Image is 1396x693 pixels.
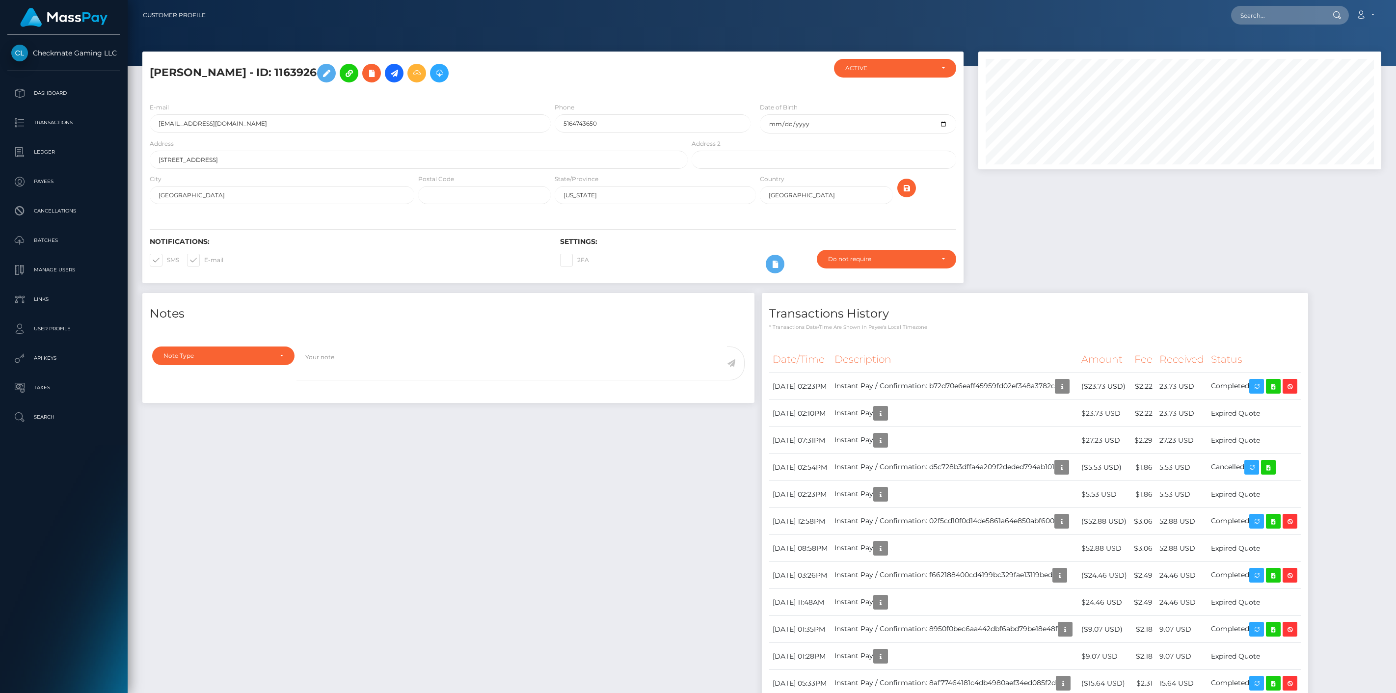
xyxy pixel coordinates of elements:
td: ($9.07 USD) [1078,616,1130,643]
td: $2.49 [1130,562,1156,589]
td: Instant Pay / Confirmation: 02f5cd10f0d14de5861a64e850abf600 [831,508,1078,535]
td: 27.23 USD [1156,427,1208,454]
td: Instant Pay [831,427,1078,454]
button: Note Type [152,346,295,365]
td: 23.73 USD [1156,373,1208,400]
td: $27.23 USD [1078,427,1130,454]
p: Links [11,292,116,307]
p: Cancellations [11,204,116,218]
a: Search [7,405,120,429]
td: $52.88 USD [1078,535,1130,562]
td: Completed [1208,508,1301,535]
td: $23.73 USD [1078,400,1130,427]
td: Expired Quote [1208,643,1301,670]
td: $5.53 USD [1078,481,1130,508]
td: $2.18 [1130,616,1156,643]
th: Status [1208,346,1301,373]
p: Manage Users [11,263,116,277]
p: Batches [11,233,116,248]
td: Expired Quote [1208,427,1301,454]
td: [DATE] 12:58PM [769,508,831,535]
td: $24.46 USD [1078,589,1130,616]
td: Instant Pay [831,400,1078,427]
td: 5.53 USD [1156,481,1208,508]
td: Instant Pay / Confirmation: 8950f0bec6aa442dbf6abd79be18e48f [831,616,1078,643]
p: Transactions [11,115,116,130]
td: ($24.46 USD) [1078,562,1130,589]
td: [DATE] 02:54PM [769,454,831,481]
td: 52.88 USD [1156,535,1208,562]
span: Checkmate Gaming LLC [7,49,120,57]
h4: Transactions History [769,305,1301,322]
a: Links [7,287,120,312]
label: City [150,175,161,184]
td: $2.49 [1130,589,1156,616]
a: User Profile [7,317,120,341]
label: Address 2 [692,139,721,148]
label: 2FA [560,254,589,267]
a: Taxes [7,375,120,400]
td: [DATE] 01:28PM [769,643,831,670]
p: Ledger [11,145,116,160]
td: Expired Quote [1208,535,1301,562]
label: Address [150,139,174,148]
div: Do not require [828,255,934,263]
img: Checkmate Gaming LLC [11,45,28,61]
td: Expired Quote [1208,589,1301,616]
td: [DATE] 02:23PM [769,481,831,508]
label: Date of Birth [760,103,798,112]
td: $1.86 [1130,454,1156,481]
td: 9.07 USD [1156,643,1208,670]
a: Cancellations [7,199,120,223]
td: Instant Pay / Confirmation: b72d70e6eaff45959fd02ef348a3782c [831,373,1078,400]
td: [DATE] 03:26PM [769,562,831,589]
input: Search... [1231,6,1323,25]
td: 23.73 USD [1156,400,1208,427]
td: Completed [1208,373,1301,400]
td: Instant Pay [831,589,1078,616]
th: Date/Time [769,346,831,373]
h6: Settings: [560,238,956,246]
td: ($5.53 USD) [1078,454,1130,481]
a: Payees [7,169,120,194]
td: Instant Pay / Confirmation: d5c728b3dffa4a209f2deded794ab101 [831,454,1078,481]
img: MassPay Logo [20,8,107,27]
td: 5.53 USD [1156,454,1208,481]
td: $9.07 USD [1078,643,1130,670]
td: [DATE] 11:48AM [769,589,831,616]
p: User Profile [11,321,116,336]
td: Completed [1208,562,1301,589]
td: Instant Pay [831,535,1078,562]
label: E-mail [150,103,169,112]
label: State/Province [555,175,598,184]
a: Customer Profile [143,5,206,26]
td: $2.29 [1130,427,1156,454]
p: API Keys [11,351,116,366]
p: Search [11,410,116,425]
td: 52.88 USD [1156,508,1208,535]
button: Do not require [817,250,956,268]
a: API Keys [7,346,120,371]
td: $1.86 [1130,481,1156,508]
label: Postal Code [418,175,454,184]
td: [DATE] 02:10PM [769,400,831,427]
h6: Notifications: [150,238,545,246]
label: SMS [150,254,179,267]
td: Expired Quote [1208,400,1301,427]
td: [DATE] 07:31PM [769,427,831,454]
button: ACTIVE [834,59,956,78]
td: [DATE] 01:35PM [769,616,831,643]
th: Amount [1078,346,1130,373]
td: $3.06 [1130,508,1156,535]
a: Dashboard [7,81,120,106]
td: [DATE] 02:23PM [769,373,831,400]
p: Payees [11,174,116,189]
td: Completed [1208,616,1301,643]
th: Description [831,346,1078,373]
td: $3.06 [1130,535,1156,562]
td: $2.22 [1130,400,1156,427]
td: ($23.73 USD) [1078,373,1130,400]
label: Country [760,175,784,184]
td: 24.46 USD [1156,589,1208,616]
th: Fee [1130,346,1156,373]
